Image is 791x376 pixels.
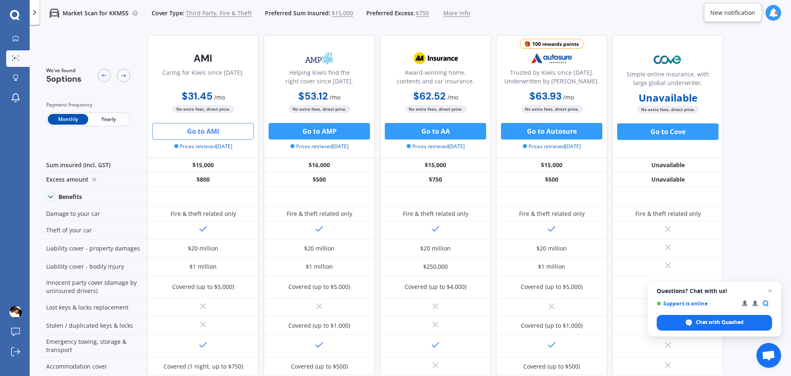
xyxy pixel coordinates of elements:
[147,173,259,187] div: $800
[503,68,600,89] div: Trusted by Kiwis since [DATE]. Underwritten by [PERSON_NAME].
[188,244,218,253] div: $20 million
[46,67,82,74] span: We've found
[612,158,723,173] div: Unavailable
[710,9,755,17] div: New notification
[63,9,129,17] p: Market Scan for KKM55
[524,41,530,47] img: points
[36,239,147,258] div: Liability cover - property damages
[523,362,580,371] div: Covered (up to $500)
[36,158,147,173] div: Sum insured (incl. GST)
[264,158,375,173] div: $16,000
[152,9,185,17] span: Cover Type:
[519,210,585,218] div: Fire & theft related only
[387,68,484,89] div: Award-winning home, contents and car insurance.
[164,362,243,371] div: Covered (1 night, up to $750)
[385,123,486,140] button: Go to AA
[635,210,701,218] div: Fire & theft related only
[306,262,333,271] div: $1 million
[639,94,697,102] b: Unavailable
[619,70,716,90] div: Simple online insurance, with large global underwriter.
[36,317,147,335] div: Stolen / duplicated keys & locks
[380,173,491,187] div: $750
[46,101,130,109] div: Payment frequency
[269,123,370,140] button: Go to AMP
[174,143,232,150] span: Prices retrieved [DATE]
[36,221,147,239] div: Theft of your car
[182,90,213,102] b: $31.45
[176,48,230,69] img: AMI-text-1.webp
[657,300,736,307] span: Support is online
[657,315,772,331] span: Chat with Quashed
[380,158,491,173] div: $15,000
[366,9,415,17] span: Preferred Excess:
[523,143,581,150] span: Prices retrieved [DATE]
[152,123,254,140] button: Go to AMI
[536,244,567,253] div: $20 million
[641,50,695,70] img: Cove.webp
[264,173,375,187] div: $500
[288,105,351,113] span: No extra fees, direct price.
[403,210,468,218] div: Fire & theft related only
[696,319,744,326] span: Chat with Quashed
[443,9,470,17] span: More info
[46,73,82,84] span: 5 options
[496,158,607,173] div: $15,000
[420,244,451,253] div: $20 million
[265,9,330,17] span: Preferred Sum Insured:
[171,210,236,218] div: Fire & theft related only
[521,322,583,330] div: Covered (up to $1,000)
[496,173,607,187] div: $500
[637,106,699,114] span: No extra fees, direct price.
[190,262,217,271] div: $1 million
[298,90,328,102] b: $53.12
[36,173,147,187] div: Excess amount
[36,258,147,276] div: Liability cover - bodily injury
[36,335,147,357] div: Emergency towing, storage & transport
[332,9,353,17] span: $15,000
[36,298,147,317] div: Lost keys & locks replacement
[288,283,350,291] div: Covered (up to $5,000)
[36,207,147,221] div: Damage to your car
[172,283,234,291] div: Covered (up to $5,000)
[330,93,340,101] span: / mo
[501,123,602,140] button: Go to Autosure
[416,9,429,17] span: $750
[756,343,781,368] a: Open chat
[521,283,583,291] div: Covered (up to $5,000)
[186,9,252,17] span: Third Party, Fire & Theft
[162,68,244,89] div: Caring for Kiwis since [DATE].
[59,193,82,201] div: Benefits
[657,288,772,294] span: Questions? Chat with us!
[292,48,346,69] img: AMP.webp
[612,173,723,187] div: Unavailable
[291,362,348,371] div: Covered (up to $500)
[447,93,458,101] span: / mo
[287,210,352,218] div: Fire & theft related only
[405,105,467,113] span: No extra fees, direct price.
[617,123,718,140] button: Go to Cove
[48,114,88,125] span: Monthly
[538,262,565,271] div: $1 million
[147,158,259,173] div: $15,000
[524,48,579,69] img: Autosure.webp
[532,40,579,48] div: 100 rewards points
[304,244,335,253] div: $20 million
[563,93,574,101] span: / mo
[529,90,562,102] b: $63.93
[413,90,446,102] b: $62.52
[214,93,225,101] span: / mo
[88,114,129,125] span: Yearly
[172,105,234,113] span: No extra fees, direct price.
[9,306,22,318] img: ACg8ocIgyxpPgEQ_ztfSIKjkbt8lTz-9GZgcQ7evCR0mnYm-Y02dL1o=s96-c
[49,8,59,18] img: car.f15378c7a67c060ca3f3.svg
[36,276,147,298] div: Innocent party cover (damage by uninsured drivers)
[290,143,349,150] span: Prices retrieved [DATE]
[407,143,465,150] span: Prices retrieved [DATE]
[288,322,350,330] div: Covered (up to $1,000)
[423,262,448,271] div: $250,000
[405,283,466,291] div: Covered (up to $4,000)
[271,68,368,89] div: Helping Kiwis find the right cover since [DATE].
[521,105,583,113] span: No extra fees, direct price.
[408,48,463,69] img: AA.webp
[36,357,147,376] div: Accommodation cover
